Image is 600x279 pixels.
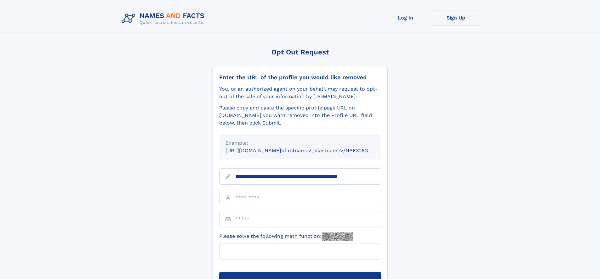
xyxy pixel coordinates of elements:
[431,10,481,25] a: Sign Up
[219,232,353,241] label: Please solve the following math function:
[226,139,375,147] div: Example:
[219,74,381,81] div: Enter the URL of the profile you would like removed
[380,10,431,25] a: Log In
[226,148,393,153] small: [URL][DOMAIN_NAME]<firstname>_<lastname>/NAF325G-xxxxxxxx
[219,85,381,100] div: You, or an authorized agent on your behalf, may request to opt-out of the sale of your informatio...
[219,104,381,127] div: Please copy and paste the specific profile page URL on [DOMAIN_NAME] you want removed into the Pr...
[119,10,210,27] img: Logo Names and Facts
[213,48,388,56] div: Opt Out Request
